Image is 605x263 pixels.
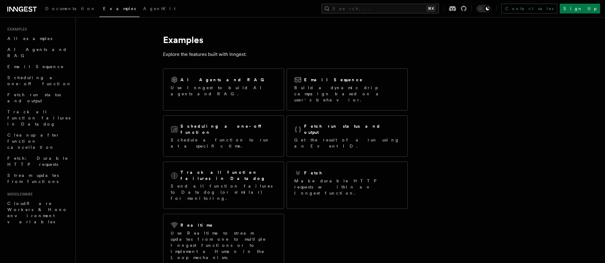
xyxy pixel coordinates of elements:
span: AgentKit [143,6,176,11]
a: All examples [5,33,72,44]
a: Documentation [42,2,99,16]
h2: Track all function failures in Datadog [180,169,277,181]
a: Cleanup after function cancellation [5,130,72,153]
a: Stream updates from functions [5,170,72,187]
kbd: ⌘K [427,5,435,12]
h1: Examples [163,34,408,45]
span: Fetch: Durable HTTP requests [7,156,68,167]
button: Toggle dark mode [477,5,491,12]
a: Fetch: Durable HTTP requests [5,153,72,170]
a: Examples [99,2,139,17]
a: AI Agents and RAG [5,44,72,61]
span: Examples [103,6,136,11]
a: Track all function failures in DatadogSend all function failures to Datadog (or similar) for moni... [163,162,284,209]
a: Track all function failures in Datadog [5,106,72,130]
a: Email SequenceBuild a dynamic drip campaign based on a user's behavior. [287,68,408,111]
h2: Fetch run status and output [304,123,400,135]
a: Scheduling a one-off function [5,72,72,89]
span: Middleware [5,192,33,197]
span: All examples [7,36,52,41]
span: Examples [5,27,27,32]
a: Cloudflare Workers & Hono environment variables [5,198,72,227]
a: Fetch run status and output [5,89,72,106]
p: Use Realtime to stream updates from one to multiple Inngest functions or to implement a Human in ... [171,230,277,261]
h2: Email Sequence [304,77,363,83]
p: Get the result of a run using an Event ID. [294,137,400,149]
a: AI Agents and RAGUse Inngest to build AI agents and RAG. [163,68,284,111]
p: Send all function failures to Datadog (or similar) for monitoring. [171,183,277,201]
h2: Realtime [180,222,213,228]
span: Cloudflare Workers & Hono environment variables [7,201,68,224]
a: Scheduling a one-off functionSchedule a function to run at a specific time. [163,115,284,157]
p: Use Inngest to build AI agents and RAG. [171,85,277,97]
span: Scheduling a one-off function [7,75,72,86]
p: Schedule a function to run at a specific time. [171,137,277,149]
h2: Fetch [304,170,323,176]
span: Email Sequence [7,64,64,69]
a: Contact sales [501,4,557,13]
span: Track all function failures in Datadog [7,109,70,126]
span: AI Agents and RAG [7,47,67,58]
span: Documentation [45,6,96,11]
a: Fetch run status and outputGet the result of a run using an Event ID. [287,115,408,157]
a: Email Sequence [5,61,72,72]
a: FetchMake durable HTTP requests within an Inngest function. [287,162,408,209]
a: AgentKit [139,2,179,16]
p: Build a dynamic drip campaign based on a user's behavior. [294,85,400,103]
h2: Scheduling a one-off function [180,123,277,135]
span: Cleanup after function cancellation [7,133,60,150]
h2: AI Agents and RAG [180,77,267,83]
button: Search...⌘K [321,4,439,13]
span: Stream updates from functions [7,173,59,184]
p: Explore the features built with Inngest: [163,50,408,59]
span: Fetch run status and output [7,92,61,103]
p: Make durable HTTP requests within an Inngest function. [294,178,400,196]
a: Sign Up [560,4,600,13]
